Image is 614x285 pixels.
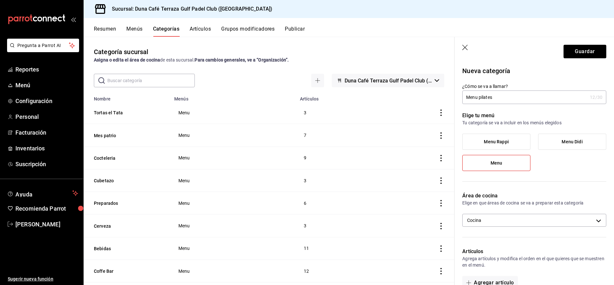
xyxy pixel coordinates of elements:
td: 12 [296,260,378,282]
button: Menús [126,26,142,37]
span: Reportes [15,65,78,74]
span: Menu [491,160,502,166]
span: Menu Rappi [484,139,509,145]
p: Agrega artículos y modifica el orden en el que quieres que se muestren en el menú. [462,255,606,268]
span: Menu [178,223,288,228]
button: open_drawer_menu [71,17,76,22]
div: 12 /30 [590,94,602,100]
span: Configuración [15,97,78,105]
span: Menu [178,201,288,205]
span: Inventarios [15,144,78,153]
h3: Sucursal: Duna Café Terraza Gulf Padel Club ([GEOGRAPHIC_DATA]) [107,5,272,13]
span: Menu [178,133,288,138]
span: Personal [15,112,78,121]
span: Menu Didi [562,139,582,145]
td: 11 [296,237,378,260]
span: Menu [178,110,288,115]
button: Bebidas [94,245,158,252]
button: actions [438,268,444,274]
p: Tu categoría se va a incluir en los menús elegidos [462,119,606,126]
button: Cubetazo [94,177,158,184]
span: Facturación [15,128,78,137]
th: Nombre [84,92,170,101]
p: Elige en que áreas de cocina se va a preparar esta categoría [462,200,606,206]
button: actions [438,177,444,184]
button: Duna Café Terraza Gulf Padel Club ([GEOGRAPHIC_DATA]) [332,74,444,87]
span: Menú [15,81,78,90]
button: Cocteleria [94,155,158,161]
a: Pregunta a Parrot AI [5,47,79,53]
p: Artículos [462,248,606,255]
button: Grupos modificadores [221,26,275,37]
button: Categorías [153,26,180,37]
span: Menu [178,156,288,160]
span: Sugerir nueva función [8,276,78,282]
span: Menu [178,246,288,251]
button: Artículos [190,26,211,37]
span: Pregunta a Parrot AI [17,42,69,49]
input: Buscar categoría [107,74,195,87]
span: Ayuda [15,189,70,197]
button: Coffe Bar [94,268,158,274]
button: Cerveza [94,223,158,229]
button: Pregunta a Parrot AI [7,39,79,52]
button: Publicar [285,26,305,37]
button: Resumen [94,26,116,37]
div: Categoría sucursal [94,47,148,57]
p: Nueva categoría [462,66,606,76]
span: Suscripción [15,160,78,168]
button: actions [438,223,444,229]
span: Recomienda Parrot [15,204,78,213]
td: 9 [296,147,378,169]
p: Área de cocina [462,192,606,200]
span: Duna Café Terraza Gulf Padel Club ([GEOGRAPHIC_DATA]) [345,78,432,84]
div: de esta sucursal. [94,57,444,63]
button: actions [438,245,444,252]
div: Cocina [462,214,606,227]
p: Elige tu menú [462,112,606,119]
span: [PERSON_NAME] [15,220,78,229]
th: Artículos [296,92,378,101]
label: ¿Cómo se va a llamar? [462,84,606,89]
button: actions [438,200,444,206]
td: 3 [296,101,378,124]
button: actions [438,155,444,161]
button: Guardar [564,45,606,58]
td: 6 [296,192,378,214]
button: Mes patrio [94,132,158,139]
span: Menu [178,269,288,273]
span: Menu [178,178,288,183]
button: Preparados [94,200,158,206]
td: 3 [296,169,378,192]
strong: Asigna o edita el área de cocina [94,57,160,62]
th: Menús [170,92,296,101]
td: 7 [296,124,378,147]
td: 3 [296,214,378,237]
button: actions [438,132,444,139]
strong: Para cambios generales, ve a “Organización”. [194,57,289,62]
button: actions [438,109,444,116]
div: navigation tabs [94,26,614,37]
button: Tortas el Tata [94,109,158,116]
